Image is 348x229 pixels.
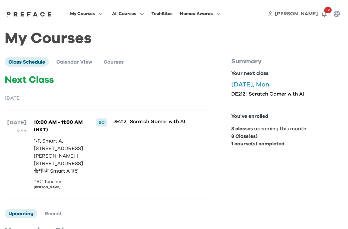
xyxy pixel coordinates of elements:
p: Mon [7,127,26,135]
b: 1 course(s) completed [231,141,284,146]
button: All Courses [110,10,146,18]
div: BC [96,118,107,127]
span: Upcoming [8,211,33,216]
span: All Courses [112,10,136,18]
p: upcoming this month [231,125,343,133]
p: 1/F, Smart A, [STREET_ADDRESS][PERSON_NAME] | [STREET_ADDRESS] 薈學坊 Smart A 1樓 [34,137,85,175]
span: My Courses [70,10,95,18]
span: 12 [324,7,332,13]
span: Recent [45,211,62,216]
p: DE212 | Scratch Gamer with AI [231,91,343,97]
div: TBC Teacher [34,179,85,185]
div: [PERSON_NAME] [34,185,85,190]
h1: My Courses [5,35,343,42]
b: 8 Class(es) [231,134,258,139]
span: [PERSON_NAME] [275,11,318,16]
p: [DATE], Mon [231,81,343,88]
a: Preface Logo [5,11,53,16]
button: 12 [318,8,330,20]
p: [DATE] [7,118,26,127]
img: Preface Logo [5,12,53,17]
div: TechBites [151,10,172,18]
p: Next Class [5,74,215,86]
p: You've enrolled [231,112,343,120]
p: DE212 | Scratch Gamer with AI [112,118,198,125]
p: Summary [231,57,343,66]
a: [PERSON_NAME] [275,10,318,18]
span: Class Schedule [8,60,45,65]
button: Nomad Awards [178,10,223,18]
p: 10:00 AM - 11:00 AM (HKT) [34,118,85,133]
span: Courses [104,60,124,65]
b: 8 classes [231,126,253,131]
span: Nomad Awards [180,10,213,18]
button: My Courses [68,10,105,18]
p: Your next class [231,70,343,77]
span: Calendar View [56,60,92,65]
p: [DATE] [5,94,215,102]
